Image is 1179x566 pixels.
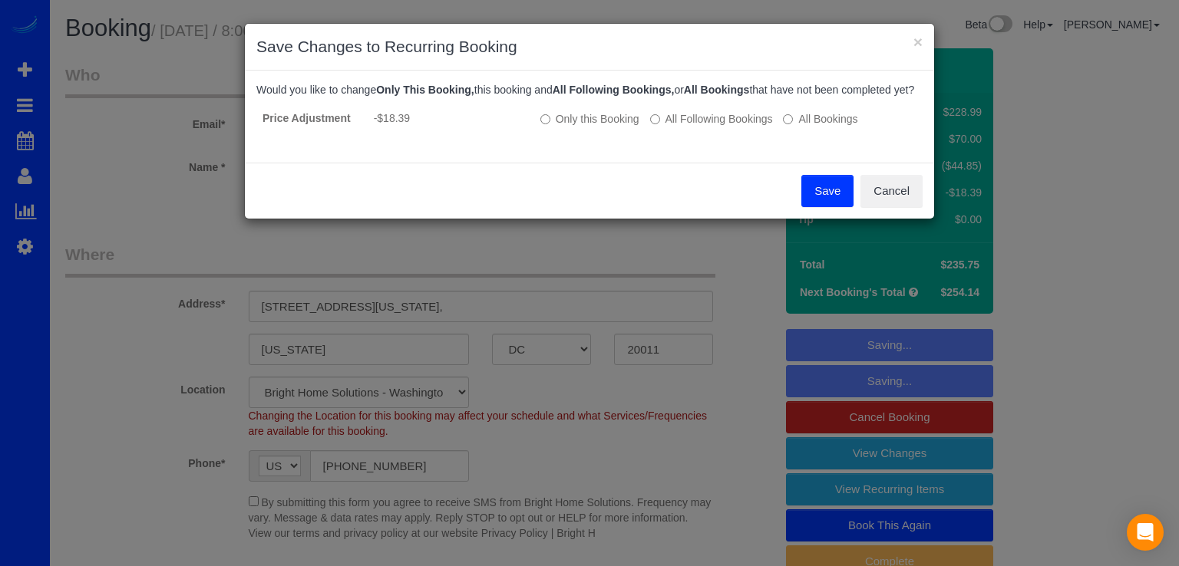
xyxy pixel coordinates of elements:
h3: Save Changes to Recurring Booking [256,35,923,58]
button: Cancel [860,175,923,207]
label: All bookings that have not been completed yet will be changed. [783,111,857,127]
input: Only this Booking [540,114,550,124]
li: -$18.39 [374,110,528,126]
div: Open Intercom Messenger [1127,514,1164,551]
label: This and all the bookings after it will be changed. [650,111,773,127]
b: All Bookings [684,84,750,96]
strong: Price Adjustment [263,112,351,124]
button: × [913,34,923,50]
b: All Following Bookings, [553,84,675,96]
b: Only This Booking, [376,84,474,96]
p: Would you like to change this booking and or that have not been completed yet? [256,82,923,97]
button: Save [801,175,854,207]
input: All Bookings [783,114,793,124]
input: All Following Bookings [650,114,660,124]
label: All other bookings in the series will remain the same. [540,111,639,127]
